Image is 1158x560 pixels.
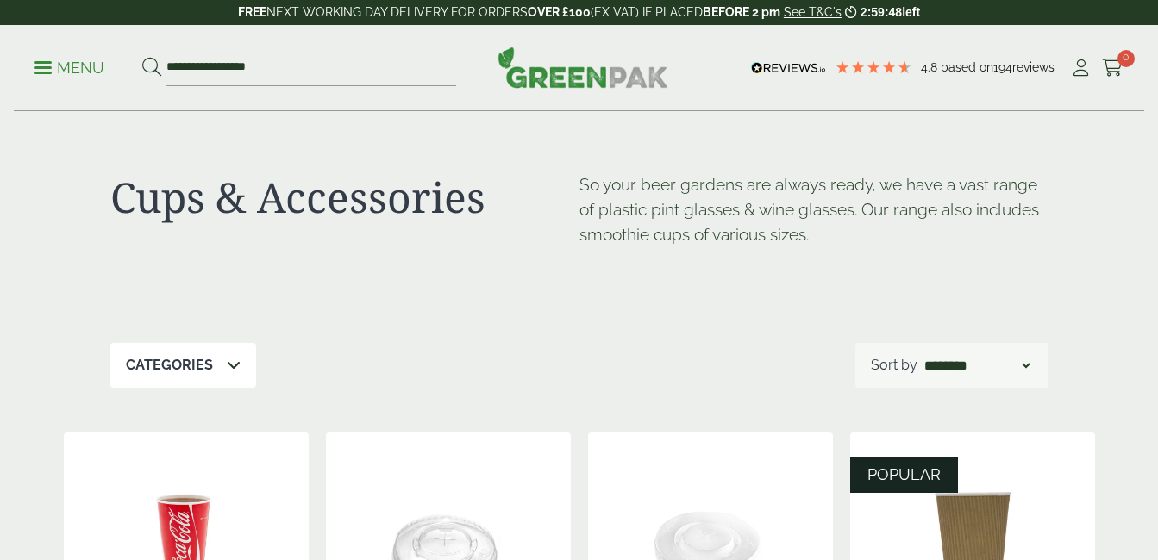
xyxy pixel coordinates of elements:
[993,60,1012,74] span: 194
[751,62,826,74] img: REVIEWS.io
[34,58,104,78] p: Menu
[528,5,591,19] strong: OVER £100
[921,60,941,74] span: 4.8
[1012,60,1055,74] span: reviews
[703,5,780,19] strong: BEFORE 2 pm
[871,355,917,376] p: Sort by
[579,172,1048,246] p: So your beer gardens are always ready, we have a vast range of plastic pint glasses & wine glasse...
[110,172,579,222] h1: Cups & Accessories
[238,5,266,19] strong: FREE
[861,5,902,19] span: 2:59:48
[498,47,668,88] img: GreenPak Supplies
[867,465,941,483] span: POPULAR
[1102,55,1124,81] a: 0
[835,59,912,75] div: 4.78 Stars
[1070,59,1092,77] i: My Account
[902,5,920,19] span: left
[34,58,104,75] a: Menu
[941,60,993,74] span: Based on
[921,355,1033,376] select: Shop order
[784,5,842,19] a: See T&C's
[126,355,213,376] p: Categories
[1102,59,1124,77] i: Cart
[1117,50,1135,67] span: 0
